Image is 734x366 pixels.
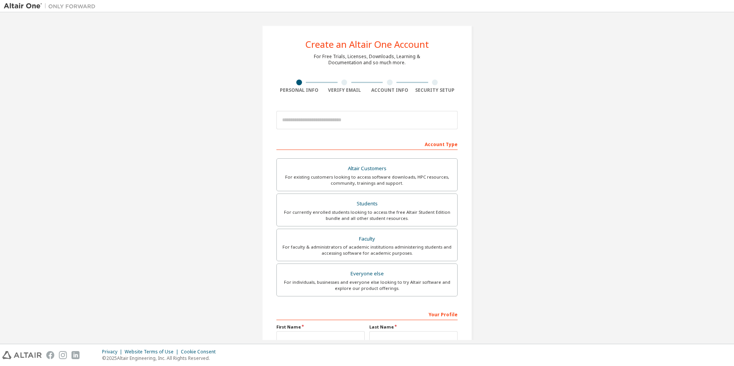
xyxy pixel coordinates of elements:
label: First Name [276,324,365,330]
div: Cookie Consent [181,349,220,355]
div: Website Terms of Use [125,349,181,355]
div: For individuals, businesses and everyone else looking to try Altair software and explore our prod... [281,279,453,291]
img: altair_logo.svg [2,351,42,359]
img: linkedin.svg [71,351,80,359]
p: © 2025 Altair Engineering, Inc. All Rights Reserved. [102,355,220,361]
div: For faculty & administrators of academic institutions administering students and accessing softwa... [281,244,453,256]
div: Faculty [281,234,453,244]
div: Students [281,198,453,209]
div: Security Setup [412,87,458,93]
div: Privacy [102,349,125,355]
div: Personal Info [276,87,322,93]
div: For Free Trials, Licenses, Downloads, Learning & Documentation and so much more. [314,54,420,66]
div: For existing customers looking to access software downloads, HPC resources, community, trainings ... [281,174,453,186]
img: instagram.svg [59,351,67,359]
div: Your Profile [276,308,458,320]
img: facebook.svg [46,351,54,359]
div: Altair Customers [281,163,453,174]
div: Everyone else [281,268,453,279]
label: Last Name [369,324,458,330]
div: Verify Email [322,87,367,93]
div: Create an Altair One Account [305,40,429,49]
div: Account Info [367,87,412,93]
img: Altair One [4,2,99,10]
div: Account Type [276,138,458,150]
div: For currently enrolled students looking to access the free Altair Student Edition bundle and all ... [281,209,453,221]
